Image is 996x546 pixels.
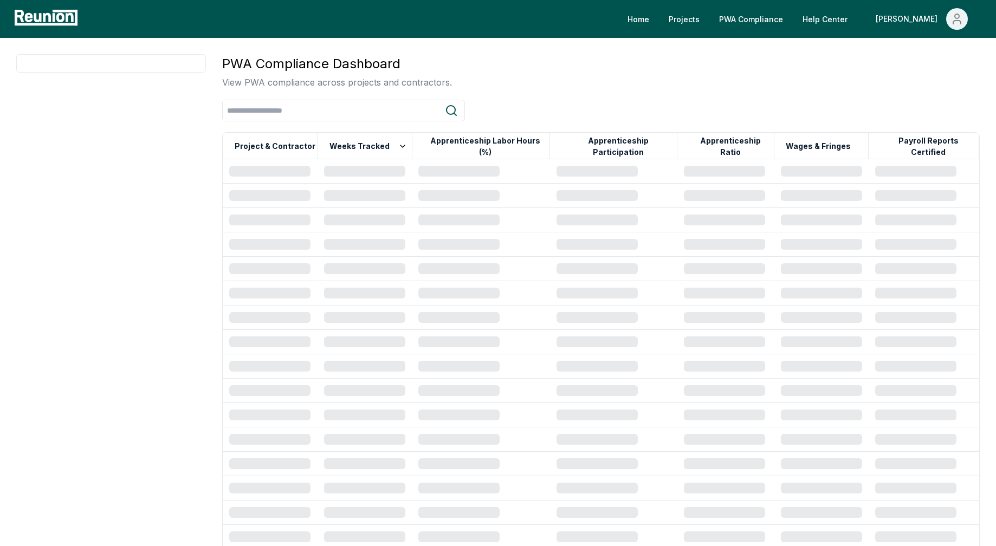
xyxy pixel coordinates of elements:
div: [PERSON_NAME] [876,8,942,30]
button: [PERSON_NAME] [867,8,976,30]
a: PWA Compliance [710,8,792,30]
a: Home [619,8,658,30]
button: Wages & Fringes [784,135,853,157]
button: Project & Contractor [232,135,318,157]
a: Help Center [794,8,856,30]
button: Payroll Reports Certified [878,135,979,157]
p: View PWA compliance across projects and contractors. [222,76,452,89]
button: Apprenticeship Labor Hours (%) [422,135,550,157]
button: Apprenticeship Ratio [687,135,774,157]
button: Apprenticeship Participation [559,135,677,157]
a: Projects [660,8,708,30]
nav: Main [619,8,985,30]
h3: PWA Compliance Dashboard [222,54,452,74]
button: Weeks Tracked [327,135,409,157]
